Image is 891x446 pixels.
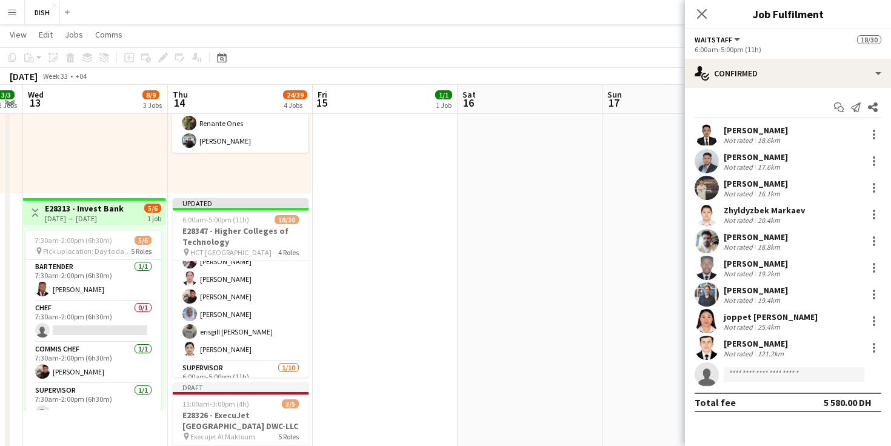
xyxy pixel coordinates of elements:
[695,45,881,54] div: 6:00am-5:00pm (11h)
[26,96,44,110] span: 13
[724,178,788,189] div: [PERSON_NAME]
[685,6,891,22] h3: Job Fulfilment
[43,247,131,256] span: Pick up location: Day to day, near [GEOGRAPHIC_DATA]
[724,151,788,162] div: [PERSON_NAME]
[35,236,112,245] span: 7:30am-2:00pm (6h30m)
[10,29,27,40] span: View
[695,396,736,408] div: Total fee
[25,260,161,301] app-card-role: Bartender1/17:30am-2:00pm (6h30m)[PERSON_NAME]
[283,90,307,99] span: 24/39
[25,1,60,24] button: DISH
[173,225,309,247] h3: E28347 - Higher Colleges of Technology
[724,189,755,198] div: Not rated
[685,59,891,88] div: Confirmed
[436,101,452,110] div: 1 Job
[278,432,299,441] span: 5 Roles
[173,198,309,378] app-job-card: Updated6:00am-5:00pm (11h)18/30E28347 - Higher Colleges of Technology HCT [GEOGRAPHIC_DATA]4 Role...
[282,399,299,408] span: 3/5
[171,96,188,110] span: 14
[173,89,188,100] span: Thu
[606,96,622,110] span: 17
[75,72,87,81] div: +04
[724,311,818,322] div: joppet [PERSON_NAME]
[173,410,309,431] h3: E28326 - ExecuJet [GEOGRAPHIC_DATA] DWC-LLC
[39,29,53,40] span: Edit
[724,231,788,242] div: [PERSON_NAME]
[90,27,127,42] a: Comms
[755,269,783,278] div: 19.2km
[755,189,783,198] div: 16.1km
[724,285,788,296] div: [PERSON_NAME]
[173,193,309,361] app-card-role: Commis Chef8/86:00am-5:00pm (11h)[PERSON_NAME] [PERSON_NAME]Ma [PERSON_NAME][PERSON_NAME][PERSON_...
[755,349,786,358] div: 121.2km
[462,89,476,100] span: Sat
[724,136,755,145] div: Not rated
[755,162,783,171] div: 17.6km
[724,349,755,358] div: Not rated
[40,72,70,81] span: Week 33
[755,216,783,225] div: 20.4km
[190,248,272,257] span: HCT [GEOGRAPHIC_DATA]
[724,296,755,305] div: Not rated
[147,213,161,223] div: 1 job
[695,35,742,44] button: Waitstaff
[182,399,249,408] span: 11:00am-3:00pm (4h)
[45,203,124,214] h3: E28313 - Invest Bank
[755,296,783,305] div: 19.4km
[275,215,299,224] span: 18/30
[10,70,38,82] div: [DATE]
[284,101,307,110] div: 4 Jobs
[60,27,88,42] a: Jobs
[755,136,783,145] div: 18.6km
[172,94,308,153] app-card-role: Waitstaff2/211:30am-3:30pm (4h)Renante Ones[PERSON_NAME]
[95,29,122,40] span: Comms
[143,101,162,110] div: 3 Jobs
[724,338,788,349] div: [PERSON_NAME]
[724,269,755,278] div: Not rated
[45,214,124,223] div: [DATE] → [DATE]
[316,96,327,110] span: 15
[25,342,161,384] app-card-role: Commis Chef1/17:30am-2:00pm (6h30m)[PERSON_NAME]
[34,27,58,42] a: Edit
[25,384,161,425] app-card-role: Supervisor1/17:30am-2:00pm (6h30m)[PERSON_NAME]
[173,382,309,392] div: Draft
[724,216,755,225] div: Not rated
[182,215,249,224] span: 6:00am-5:00pm (11h)
[824,396,872,408] div: 5 580.00 DH
[724,258,788,269] div: [PERSON_NAME]
[724,205,805,216] div: Zhyldyzbek Markaev
[28,89,44,100] span: Wed
[25,231,161,410] app-job-card: 7:30am-2:00pm (6h30m)5/6 Pick up location: Day to day, near [GEOGRAPHIC_DATA]5 RolesBartender1/17...
[65,29,83,40] span: Jobs
[724,242,755,251] div: Not rated
[607,89,622,100] span: Sun
[724,162,755,171] div: Not rated
[755,242,783,251] div: 18.8km
[755,322,783,331] div: 25.4km
[724,125,788,136] div: [PERSON_NAME]
[144,204,161,213] span: 5/6
[461,96,476,110] span: 16
[25,301,161,342] app-card-role: Chef0/17:30am-2:00pm (6h30m)
[278,248,299,257] span: 4 Roles
[142,90,159,99] span: 8/9
[131,247,152,256] span: 5 Roles
[695,35,732,44] span: Waitstaff
[135,236,152,245] span: 5/6
[5,27,32,42] a: View
[724,322,755,331] div: Not rated
[435,90,452,99] span: 1/1
[190,432,255,441] span: Execujet Al Maktoum
[318,89,327,100] span: Fri
[173,198,309,208] div: Updated
[857,35,881,44] span: 18/30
